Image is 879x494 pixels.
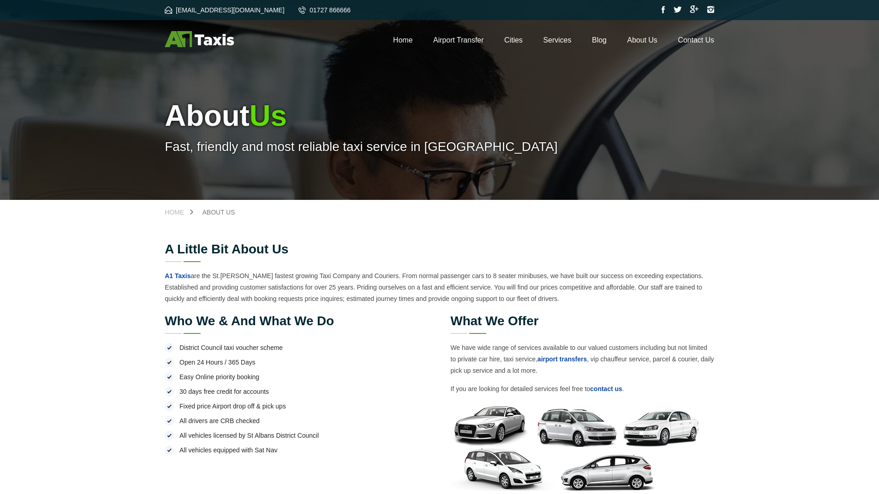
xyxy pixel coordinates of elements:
[707,6,714,13] img: Instagram
[165,401,429,412] li: Fixed price Airport drop off & pick ups
[165,270,714,305] p: are the St.[PERSON_NAME] fastest growing Taxi Company and Couriers. From normal passenger cars to...
[450,448,554,491] img: Peugeots Car
[662,6,665,13] img: Facebook
[165,272,191,279] a: A1 Taxis
[673,6,682,13] img: Twitter
[250,99,287,132] span: Us
[433,36,483,44] a: Airport Transfer
[543,36,571,44] a: Services
[165,371,429,382] li: Easy Online priority booking
[165,209,193,215] a: Home
[627,36,657,44] a: About Us
[298,6,351,14] a: 01727 866666
[561,455,656,491] img: Ford Galaxy Car
[537,355,587,363] a: airport transfers
[393,36,413,44] a: Home
[165,342,429,353] li: District Council taxi voucher scheme
[450,315,714,328] h2: What we offer
[678,36,714,44] a: Contact Us
[165,386,429,397] li: 30 days free credit for accounts
[165,357,429,368] li: Open 24 Hours / 365 Days
[505,36,523,44] a: Cities
[165,445,429,456] li: All vehicles equipped with Sat Nav
[450,342,714,376] p: We have wide range of services available to our valued customers including but not limited to pri...
[165,415,429,426] li: All drivers are CRB checked
[165,243,714,256] h2: A little bit about us
[193,209,244,215] a: About Us
[624,409,699,447] img: Passat Car
[592,36,607,44] a: Blog
[165,31,234,47] img: A1 Taxis St Albans LTD
[165,315,429,328] h2: Who we & and what we do
[590,385,622,392] a: contact us
[165,140,714,154] p: Fast, friendly and most reliable taxi service in [GEOGRAPHIC_DATA]
[450,383,714,395] p: If you are looking for detailed services feel free to .
[165,430,429,441] li: All vehicles licensed by St Albans District Council
[537,409,617,447] img: VW Sharan Car
[165,99,714,133] h1: About
[690,5,699,13] img: Google Plus
[165,6,284,14] a: [EMAIL_ADDRESS][DOMAIN_NAME]
[450,406,530,447] img: Audi Car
